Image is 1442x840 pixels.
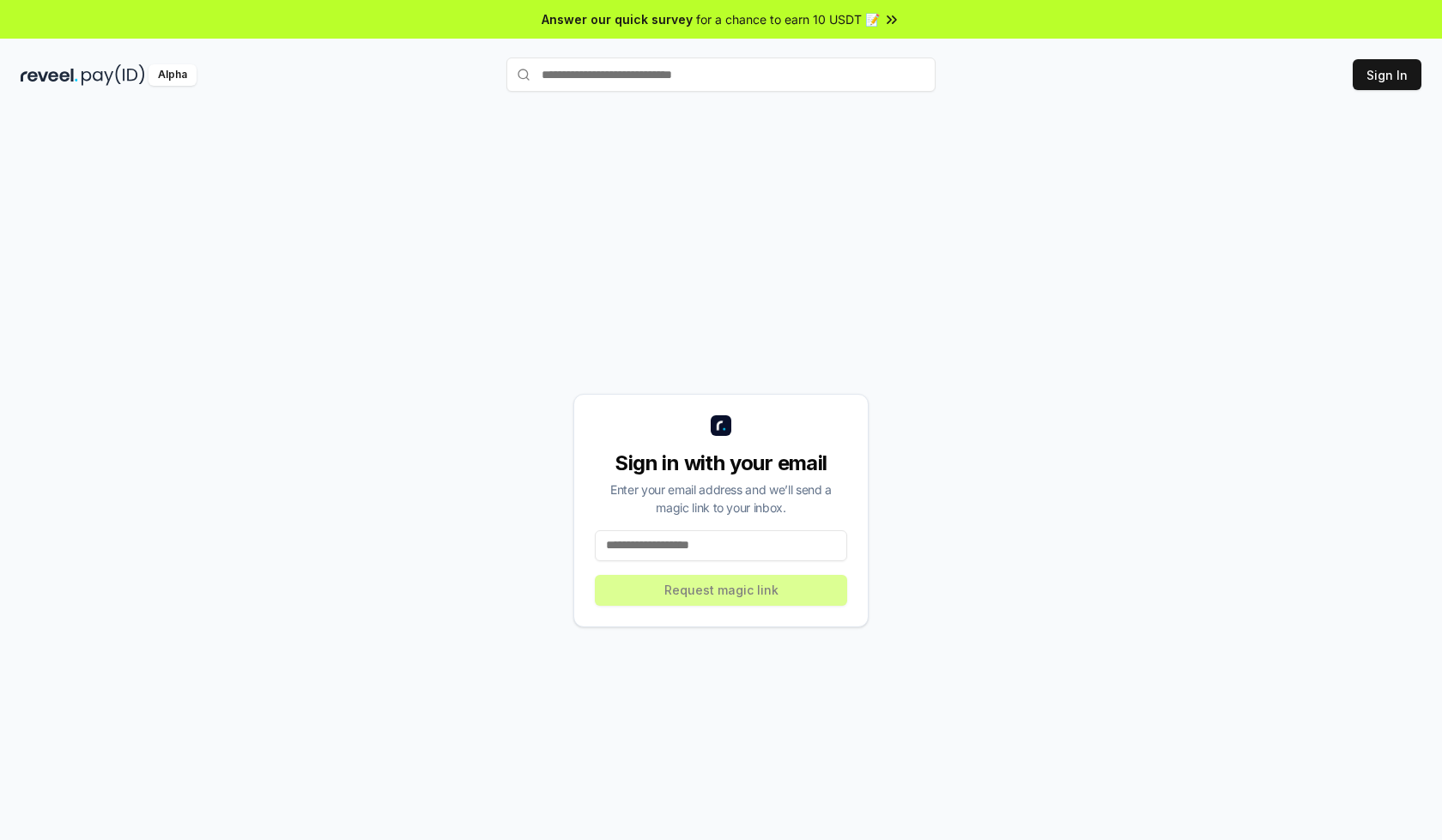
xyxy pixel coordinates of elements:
[711,415,731,436] img: logo_small
[148,64,197,86] div: Alpha
[595,480,847,517] div: Enter your email address and we’ll send a magic link to your inbox.
[595,450,847,477] div: Sign in with your email
[542,10,693,28] span: Answer our quick survey
[1353,59,1421,90] button: Sign In
[21,64,78,86] img: reveel_dark
[82,64,145,86] img: pay_id
[696,10,880,28] span: for a chance to earn 10 USDT 📝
